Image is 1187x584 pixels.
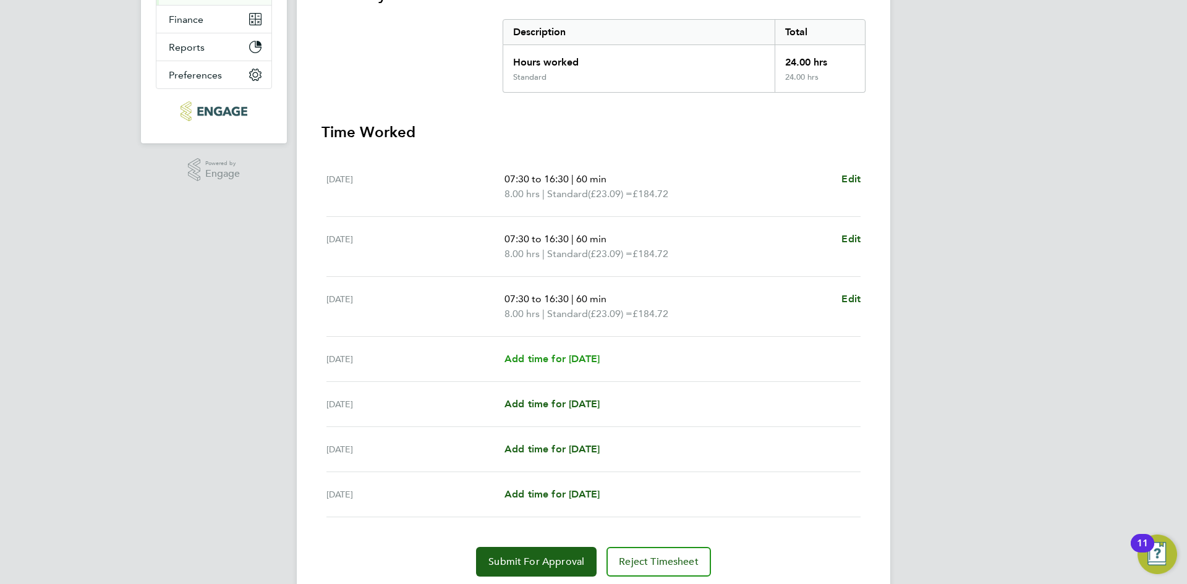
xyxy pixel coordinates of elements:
[504,442,600,457] a: Add time for [DATE]
[632,188,668,200] span: £184.72
[542,188,545,200] span: |
[775,45,865,72] div: 24.00 hrs
[841,293,861,305] span: Edit
[188,158,240,182] a: Powered byEngage
[775,72,865,92] div: 24.00 hrs
[571,173,574,185] span: |
[547,187,588,201] span: Standard
[156,61,271,88] button: Preferences
[205,169,240,179] span: Engage
[169,69,222,81] span: Preferences
[504,233,569,245] span: 07:30 to 16:30
[326,487,504,502] div: [DATE]
[841,292,861,307] a: Edit
[326,352,504,366] div: [DATE]
[504,443,600,455] span: Add time for [DATE]
[632,308,668,320] span: £184.72
[504,248,540,260] span: 8.00 hrs
[504,353,600,365] span: Add time for [DATE]
[504,397,600,412] a: Add time for [DATE]
[504,488,600,500] span: Add time for [DATE]
[775,20,865,44] div: Total
[513,72,547,82] div: Standard
[542,308,545,320] span: |
[504,293,569,305] span: 07:30 to 16:30
[504,398,600,410] span: Add time for [DATE]
[503,19,866,93] div: Summary
[1138,535,1177,574] button: Open Resource Center, 11 new notifications
[504,308,540,320] span: 8.00 hrs
[588,308,632,320] span: (£23.09) =
[504,188,540,200] span: 8.00 hrs
[156,6,271,33] button: Finance
[503,45,775,72] div: Hours worked
[326,442,504,457] div: [DATE]
[326,292,504,321] div: [DATE]
[169,14,203,25] span: Finance
[841,173,861,185] span: Edit
[488,556,584,568] span: Submit For Approval
[169,41,205,53] span: Reports
[571,293,574,305] span: |
[181,101,247,121] img: protechltd-logo-retina.png
[476,547,597,577] button: Submit For Approval
[156,33,271,61] button: Reports
[1137,543,1148,559] div: 11
[326,172,504,201] div: [DATE]
[326,397,504,412] div: [DATE]
[588,188,632,200] span: (£23.09) =
[326,232,504,261] div: [DATE]
[841,172,861,187] a: Edit
[606,547,711,577] button: Reject Timesheet
[547,247,588,261] span: Standard
[619,556,699,568] span: Reject Timesheet
[503,20,775,44] div: Description
[156,101,272,121] a: Go to home page
[841,233,861,245] span: Edit
[504,487,600,502] a: Add time for [DATE]
[504,352,600,366] a: Add time for [DATE]
[576,173,606,185] span: 60 min
[571,233,574,245] span: |
[841,232,861,247] a: Edit
[576,233,606,245] span: 60 min
[542,248,545,260] span: |
[632,248,668,260] span: £184.72
[504,173,569,185] span: 07:30 to 16:30
[576,293,606,305] span: 60 min
[588,248,632,260] span: (£23.09) =
[205,158,240,169] span: Powered by
[547,307,588,321] span: Standard
[321,122,866,142] h3: Time Worked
